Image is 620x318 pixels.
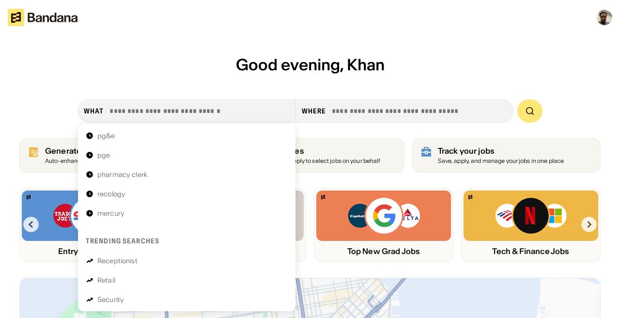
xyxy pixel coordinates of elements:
div: pg&e [97,132,115,139]
span: Good evening, Khan [236,55,385,75]
a: Bandana logoBank of America, Netflix, Microsoft logosTech & Finance Jobs [461,188,601,262]
div: Where [302,107,326,115]
img: Bandana logo [27,195,31,199]
a: Bandana logoTrader Joe’s, Costco, Target logosEntry Level Jobs [19,188,159,262]
div: Trending searches [86,237,159,245]
img: Trader Joe’s, Costco, Target logos [52,196,126,235]
img: Left Arrow [23,217,39,232]
div: Save, apply, and manage your jobs in one place [438,158,564,164]
div: Top New Grad Jobs [316,247,451,256]
img: Right Arrow [581,217,597,232]
div: pge [97,152,110,159]
div: Security [97,296,124,303]
img: Bank of America, Netflix, Microsoft logos [495,196,568,235]
div: Track your jobs [438,146,564,156]
a: Bandana logoCapital One, Google, Delta logosTop New Grad Jobs [314,188,453,262]
div: what [84,107,104,115]
div: Generate resume [45,146,168,156]
div: recology [97,191,125,197]
div: Get job matches [241,146,380,156]
img: Bandana logo [468,195,472,199]
img: Profile photo [597,10,612,25]
img: Capital One, Google, Delta logos [347,196,420,235]
div: Retail [97,277,115,284]
div: Entry Level Jobs [22,247,156,256]
img: Bandana logotype [8,9,77,26]
div: Tech & Finance Jobs [464,247,598,256]
div: mercury [97,210,124,217]
div: Auto-enhance your resume to land interviews [45,158,168,164]
a: Get job matches Allow Bandana to apply to select jobs on your behalf [216,138,404,173]
div: Receptionist [97,257,138,264]
img: Bandana logo [321,195,325,199]
div: pharmacy clerk [97,171,147,178]
a: Generate resume (100% free)Auto-enhance your resume to land interviews [19,138,208,173]
div: Allow Bandana to apply to select jobs on your behalf [241,158,380,164]
a: Track your jobs Save, apply, and manage your jobs in one place [412,138,601,173]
